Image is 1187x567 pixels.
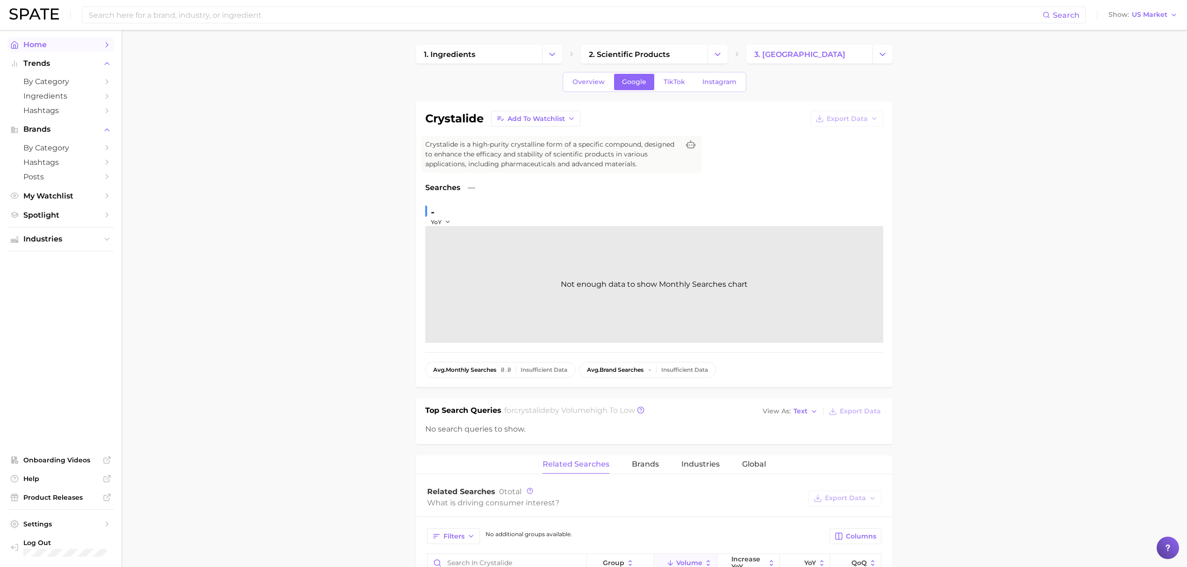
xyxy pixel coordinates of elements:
[23,59,98,68] span: Trends
[827,115,868,123] span: Export Data
[424,50,475,59] span: 1. ingredients
[491,111,580,127] button: Add to Watchlist
[587,366,600,373] abbr: average
[664,78,685,86] span: TikTok
[804,559,816,567] span: YoY
[7,536,114,560] a: Log out. Currently logged in with e-mail hannah.kohl@croda.com.
[648,367,651,373] span: -
[581,45,707,64] a: 2. scientific products
[425,113,484,124] h1: crystalide
[7,170,114,184] a: Posts
[694,74,744,90] a: Instagram
[9,8,59,20] img: SPATE
[23,191,98,200] span: My Watchlist
[589,50,670,59] span: 2. scientific products
[425,362,575,378] button: avg.monthly searches0.0Insufficient Data
[7,453,114,467] a: Onboarding Videos
[23,106,98,115] span: Hashtags
[603,559,624,567] span: group
[433,366,446,373] abbr: average
[23,158,98,167] span: Hashtags
[23,235,98,243] span: Industries
[1053,11,1080,20] span: Search
[431,205,457,220] div: -
[676,559,702,567] span: Volume
[794,409,808,414] span: Text
[7,189,114,203] a: My Watchlist
[521,367,567,373] div: Insufficient Data
[23,539,107,547] span: Log Out
[565,74,613,90] a: Overview
[468,182,475,193] span: —
[7,472,114,486] a: Help
[742,460,766,468] span: Global
[579,362,716,378] button: avg.brand searches-Insufficient Data
[7,155,114,170] a: Hashtags
[542,45,562,64] button: Change Category
[851,559,867,567] span: QoQ
[425,140,679,169] span: Crystalide is a high-purity crystalline form of a specific compound, designed to enhance the effi...
[808,490,881,506] button: Export Data
[431,218,451,226] button: YoY
[543,460,609,468] span: Related Searches
[508,115,565,123] span: Add to Watchlist
[763,409,791,414] span: View As
[681,460,720,468] span: Industries
[7,517,114,531] a: Settings
[504,405,635,418] h2: for by Volume
[754,50,845,59] span: 3. [GEOGRAPHIC_DATA]
[622,78,646,86] span: Google
[427,528,480,544] button: Filters
[23,77,98,86] span: by Category
[708,45,728,64] button: Change Category
[7,103,114,118] a: Hashtags
[425,182,460,193] span: Searches
[825,494,866,502] span: Export Data
[7,122,114,136] button: Brands
[425,405,501,418] h1: Top Search Queries
[840,407,881,415] span: Export Data
[514,406,550,415] span: crystalide
[23,92,98,100] span: Ingredients
[7,37,114,52] a: Home
[443,532,465,540] span: Filters
[587,367,644,373] span: brand searches
[23,172,98,181] span: Posts
[23,125,98,134] span: Brands
[433,367,496,373] span: monthly searches
[661,367,708,373] div: Insufficient Data
[431,218,442,226] span: YoY
[872,45,893,64] button: Change Category
[23,456,98,464] span: Onboarding Videos
[829,528,881,544] button: Columns
[499,487,504,496] span: 0
[7,208,114,222] a: Spotlight
[23,143,98,152] span: by Category
[1108,12,1129,17] span: Show
[590,406,635,415] span: high to low
[810,111,883,127] button: Export Data
[7,232,114,246] button: Industries
[614,74,654,90] a: Google
[427,487,495,496] span: Related Searches
[427,496,804,509] div: What is driving consumer interest?
[1106,9,1180,21] button: ShowUS Market
[846,532,876,540] span: Columns
[425,226,883,343] div: Not enough data to show Monthly Searches chart
[23,40,98,49] span: Home
[499,487,522,496] span: total
[425,424,883,435] div: No search queries to show.
[656,74,693,90] a: TikTok
[23,475,98,483] span: Help
[702,78,737,86] span: Instagram
[1132,12,1167,17] span: US Market
[7,57,114,71] button: Trends
[88,7,1043,23] input: Search here for a brand, industry, or ingredient
[746,45,872,64] a: 3. [GEOGRAPHIC_DATA]
[760,405,820,418] button: View AsText
[826,405,883,418] button: Export Data
[23,520,98,528] span: Settings
[632,460,659,468] span: Brands
[7,141,114,155] a: by Category
[23,493,98,502] span: Product Releases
